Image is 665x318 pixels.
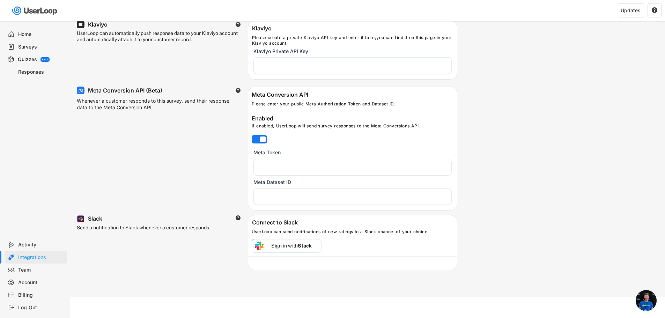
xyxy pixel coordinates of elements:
[18,304,64,311] div: Log Out
[255,242,264,250] img: slack.svg
[18,44,64,50] div: Surveys
[18,69,64,75] div: Responses
[235,22,241,27] button: 
[252,101,454,110] div: Please enter your public Meta Authorization Token and Dataset ID.
[298,243,312,249] strong: Slack
[253,179,291,185] div: Meta Dataset ID
[636,290,657,311] div: Open chat
[235,88,241,93] button: 
[42,58,48,61] div: BETA
[253,149,281,156] div: Meta Token
[252,219,454,227] div: Connect to Slack
[252,115,457,123] div: Enabled
[252,91,454,99] div: Meta Conversion API
[88,21,108,28] div: Klaviyo
[252,35,454,46] div: Please create a private Klaviyo API key and enter it here,
[77,98,234,114] div: Whenever a customer responds to this survey, send their response data to the Meta Conversion API
[77,224,235,240] div: Send a notification to Slack whenever a customer responds.
[252,35,453,46] a: you can find it on this page in your Klaviyo account.
[236,88,241,93] text: 
[652,7,657,13] text: 
[18,31,64,38] div: Home
[236,22,241,27] text: 
[18,267,64,273] div: Team
[651,7,658,14] button: 
[235,215,241,221] button: 
[78,88,83,93] img: Facebook%20Logo.png
[252,123,457,132] div: If enabled, UserLoop will send survey responses to the Meta Conversions API.
[18,254,64,261] div: Integrations
[18,242,64,248] div: Activity
[252,25,454,33] div: Klaviyo
[10,3,60,18] img: userloop-logo-01.svg
[621,8,640,13] div: Updates
[77,30,241,55] div: UserLoop can automatically push response data to your Klaviyo account and automatically attach it...
[18,56,37,63] div: Quizzes
[18,279,64,286] div: Account
[250,229,457,235] div: UserLoop can send notifications of new ratings to a Slack channel of your choice.
[88,215,102,222] div: Slack
[18,292,64,298] div: Billing
[264,243,320,249] div: Sign in with
[236,215,241,221] text: 
[253,48,308,54] div: Klaviyo Private API Key
[88,87,162,94] div: Meta Conversion API (Beta)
